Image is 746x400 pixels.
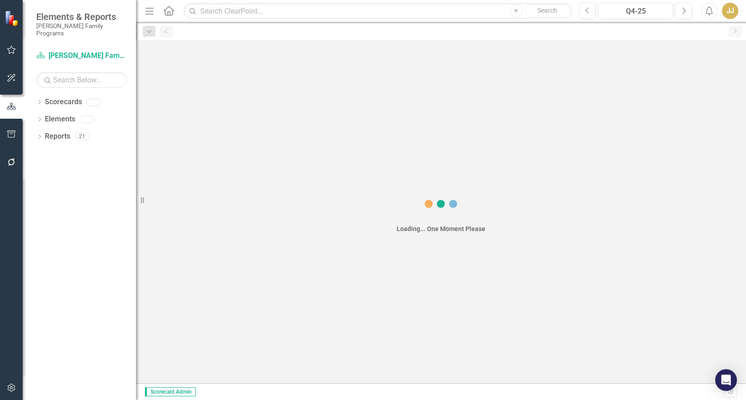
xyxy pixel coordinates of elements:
[36,51,127,61] a: [PERSON_NAME] Family Programs
[184,3,572,19] input: Search ClearPoint...
[36,11,127,22] span: Elements & Reports
[538,7,557,14] span: Search
[36,22,127,37] small: [PERSON_NAME] Family Programs
[397,224,485,233] div: Loading... One Moment Please
[598,3,673,19] button: Q4-25
[45,131,70,142] a: Reports
[45,114,75,125] a: Elements
[75,133,89,140] div: 21
[4,10,21,27] img: ClearPoint Strategy
[601,6,670,17] div: Q4-25
[36,72,127,88] input: Search Below...
[525,5,570,17] button: Search
[45,97,82,107] a: Scorecards
[145,387,196,396] span: Scorecard Admin
[722,3,738,19] button: JJ
[715,369,737,391] div: Open Intercom Messenger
